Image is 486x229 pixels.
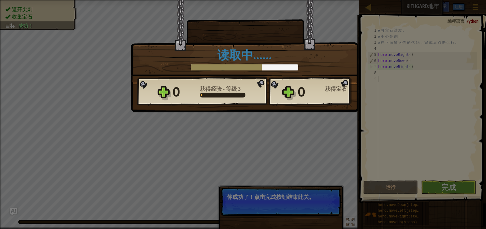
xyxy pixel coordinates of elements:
[137,49,352,61] h1: 读取中……
[173,82,196,102] div: 0
[200,85,223,93] span: 获得经验
[325,86,352,92] div: 获得宝石
[238,85,241,93] span: 3
[225,85,238,93] span: 等级
[200,86,241,92] div: -
[298,82,321,102] div: 0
